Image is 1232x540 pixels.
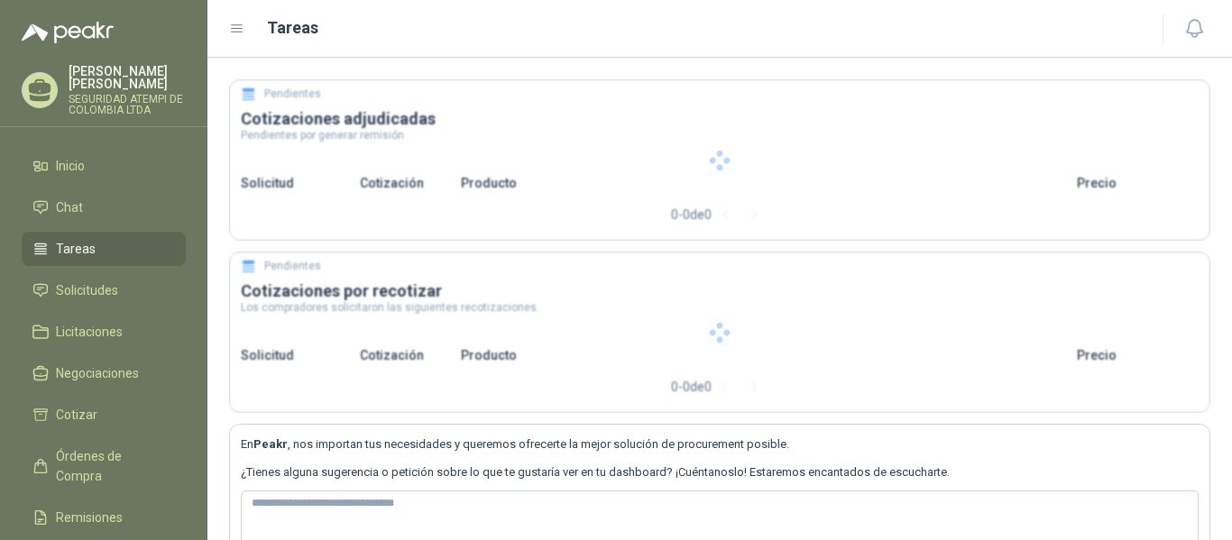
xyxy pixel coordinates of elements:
[56,239,96,259] span: Tareas
[56,363,139,383] span: Negociaciones
[22,356,186,390] a: Negociaciones
[56,156,85,176] span: Inicio
[22,439,186,493] a: Órdenes de Compra
[56,508,123,527] span: Remisiones
[56,405,97,425] span: Cotizar
[22,22,114,43] img: Logo peakr
[22,190,186,224] a: Chat
[241,463,1199,481] p: ¿Tienes alguna sugerencia o petición sobre lo que te gustaría ver en tu dashboard? ¡Cuéntanoslo! ...
[253,437,288,451] b: Peakr
[22,273,186,307] a: Solicitudes
[22,149,186,183] a: Inicio
[22,398,186,432] a: Cotizar
[22,232,186,266] a: Tareas
[22,315,186,349] a: Licitaciones
[69,65,186,90] p: [PERSON_NAME] [PERSON_NAME]
[267,15,318,41] h1: Tareas
[56,280,118,300] span: Solicitudes
[69,94,186,115] p: SEGURIDAD ATEMPI DE COLOMBIA LTDA
[22,500,186,535] a: Remisiones
[241,435,1199,453] p: En , nos importan tus necesidades y queremos ofrecerte la mejor solución de procurement posible.
[56,446,169,486] span: Órdenes de Compra
[56,322,123,342] span: Licitaciones
[56,197,83,217] span: Chat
